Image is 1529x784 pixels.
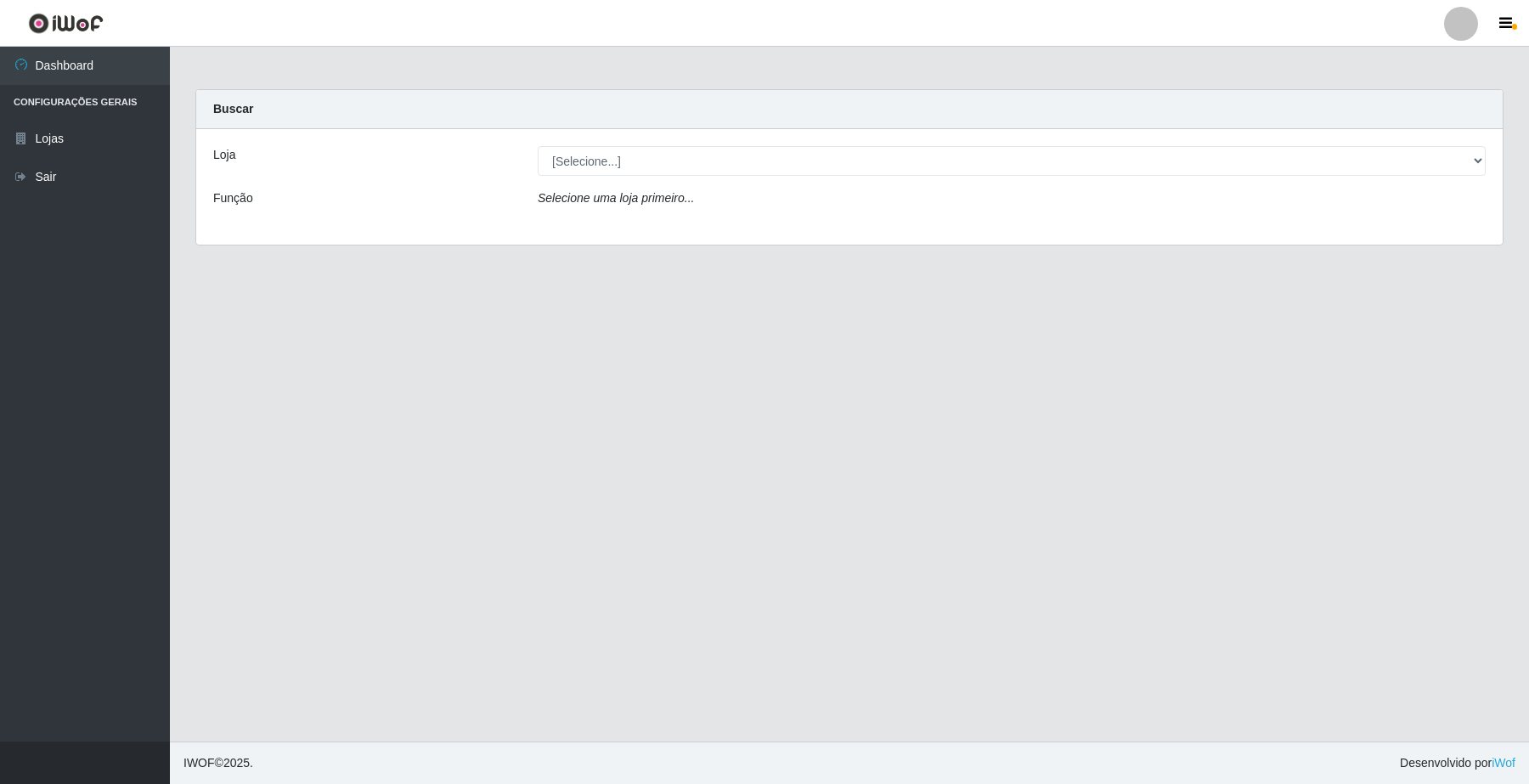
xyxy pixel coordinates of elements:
strong: Buscar [213,102,253,116]
label: Função [213,189,253,207]
i: Selecione uma loja primeiro... [538,191,694,205]
a: iWof [1492,756,1515,770]
label: Loja [213,146,235,164]
span: IWOF [183,756,215,770]
span: © 2025 . [183,754,253,772]
span: Desenvolvido por [1400,754,1515,772]
img: CoreUI Logo [28,13,104,34]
